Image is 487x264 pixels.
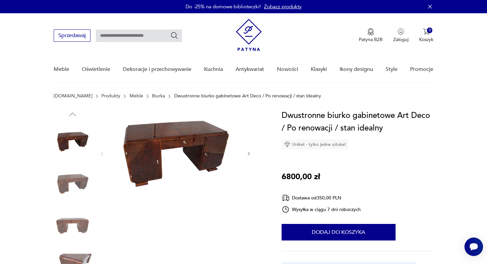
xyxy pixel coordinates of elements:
img: Zdjęcie produktu Dwustronne biurko gabinetowe Art Deco / Po renowacji / stan idealny [54,165,91,203]
button: Sprzedawaj [54,29,90,42]
a: Ikony designu [340,57,373,82]
button: Patyna B2B [359,28,383,43]
p: Do -25% na domowe biblioteczki! [186,3,261,10]
a: Klasyki [311,57,327,82]
a: Meble [130,93,143,99]
a: Antykwariat [236,57,264,82]
a: Biurka [152,93,165,99]
button: 0Koszyk [419,28,433,43]
a: Kuchnia [204,57,223,82]
a: Promocje [410,57,433,82]
a: Style [386,57,398,82]
img: Ikona medalu [367,28,374,35]
button: Dodaj do koszyka [282,224,396,240]
a: Ikona medaluPatyna B2B [359,28,383,43]
div: 0 [427,27,433,33]
img: Ikona dostawy [282,194,290,202]
div: Unikat - tylko jedna sztuka! [282,139,349,149]
img: Ikona diamentu [284,141,290,147]
p: Patyna B2B [359,36,383,43]
button: Zaloguj [393,28,408,43]
h1: Dwustronne biurko gabinetowe Art Deco / Po renowacji / stan idealny [282,109,434,134]
div: Wysyłka w ciągu 7 dni roboczych [282,205,361,213]
a: Meble [54,57,69,82]
img: Zdjęcie produktu Dwustronne biurko gabinetowe Art Deco / Po renowacji / stan idealny [111,109,239,197]
p: 6800,00 zł [282,171,320,183]
iframe: Smartsupp widget button [464,238,483,256]
img: Zdjęcie produktu Dwustronne biurko gabinetowe Art Deco / Po renowacji / stan idealny [54,123,91,160]
a: Produkty [101,93,120,99]
p: Zaloguj [393,36,408,43]
a: Dekoracje i przechowywanie [123,57,191,82]
a: Sprzedawaj [54,34,90,38]
a: Nowości [277,57,298,82]
p: Koszyk [419,36,433,43]
p: Dwustronne biurko gabinetowe Art Deco / Po renowacji / stan idealny [174,93,321,99]
button: Szukaj [170,31,178,39]
a: Zobacz produkty [264,3,301,10]
a: [DOMAIN_NAME] [54,93,92,99]
img: Zdjęcie produktu Dwustronne biurko gabinetowe Art Deco / Po renowacji / stan idealny [54,207,91,245]
img: Patyna - sklep z meblami i dekoracjami vintage [236,19,262,51]
img: Ikonka użytkownika [398,28,404,35]
a: Oświetlenie [82,57,110,82]
img: Ikona koszyka [423,28,430,35]
div: Dostawa od 350,00 PLN [282,194,361,202]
